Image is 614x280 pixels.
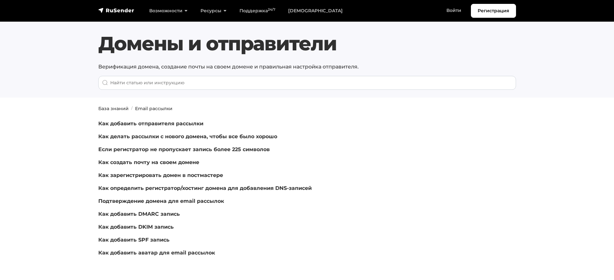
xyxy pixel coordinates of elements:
[135,106,172,111] a: Email рассылки
[98,224,174,230] a: Как добавить DKIM запись
[98,133,277,140] a: Как делать рассылки с нового домена, чтобы все было хорошо
[102,80,108,86] img: Поиск
[98,76,516,90] input: When autocomplete results are available use up and down arrows to review and enter to go to the d...
[440,4,468,17] a: Войти
[98,250,215,256] a: Как добавить аватар для email рассылок
[98,120,203,127] a: Как добавить отправителя рассылки
[98,237,170,243] a: Как добавить SPF запись
[98,172,223,178] a: Как зарегистрировать домен в постмастере
[98,63,516,71] p: Верификация домена, создание почты на своем домене и правильная настройка отправителя.
[94,105,520,112] nav: breadcrumb
[98,159,199,165] a: Как создать почту на своем домене
[98,211,180,217] a: Как добавить DMARC запись
[98,185,312,191] a: Как определить регистратор/хостинг домена для добавления DNS-записей
[98,32,516,55] h1: Домены и отправители
[233,4,282,17] a: Поддержка24/7
[98,146,270,152] a: Если регистратор не пропускает запись более 225 символов
[98,198,224,204] a: Подтверждение домена для email рассылок
[268,7,275,12] sup: 24/7
[194,4,233,17] a: Ресурсы
[98,7,134,14] img: RuSender
[471,4,516,18] a: Регистрация
[143,4,194,17] a: Возможности
[98,106,129,111] a: База знаний
[282,4,349,17] a: [DEMOGRAPHIC_DATA]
